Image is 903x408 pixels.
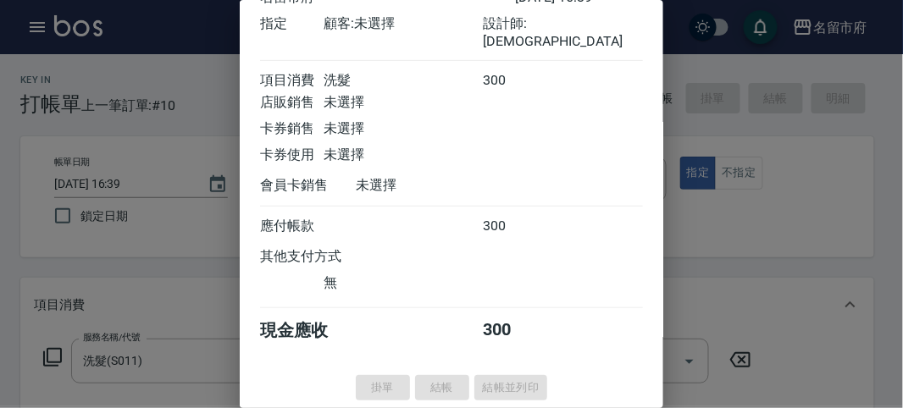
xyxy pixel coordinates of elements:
div: 卡券銷售 [260,120,324,138]
div: 現金應收 [260,319,356,342]
div: 卡券使用 [260,146,324,164]
div: 洗髮 [324,72,483,90]
div: 項目消費 [260,72,324,90]
div: 無 [324,274,483,292]
div: 300 [484,218,547,235]
div: 其他支付方式 [260,248,388,266]
div: 設計師: [DEMOGRAPHIC_DATA] [484,15,643,49]
div: 未選擇 [324,120,483,138]
div: 未選擇 [356,177,515,195]
div: 300 [484,319,547,342]
div: 未選擇 [324,94,483,112]
div: 顧客: 未選擇 [324,15,483,49]
div: 店販銷售 [260,94,324,112]
div: 未選擇 [324,146,483,164]
div: 指定 [260,15,324,49]
div: 會員卡銷售 [260,177,356,195]
div: 300 [484,72,547,90]
div: 應付帳款 [260,218,324,235]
